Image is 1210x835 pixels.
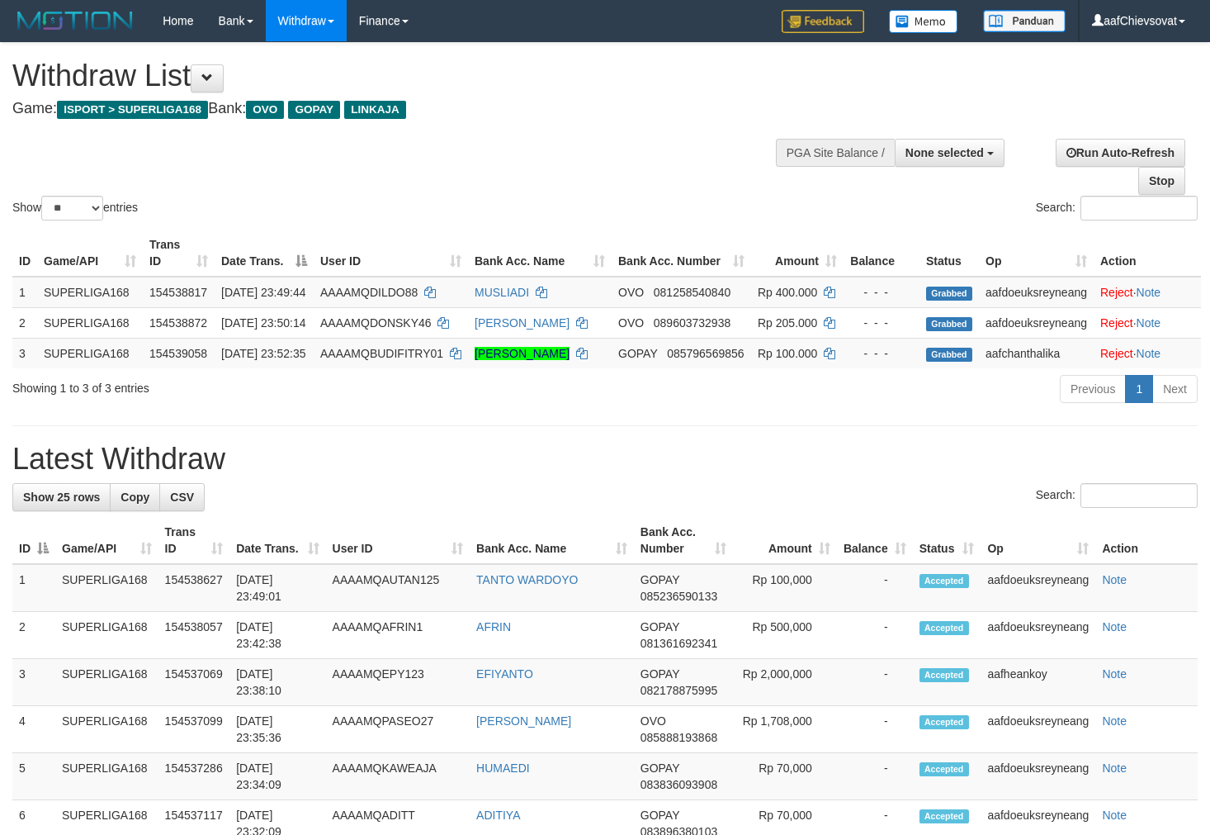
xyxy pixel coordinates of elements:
td: SUPERLIGA168 [55,659,158,706]
td: Rp 2,000,000 [733,659,837,706]
th: Op: activate to sort column ascending [981,517,1095,564]
a: Reject [1100,286,1133,299]
td: aafdoeuksreyneang [981,753,1095,800]
span: Accepted [919,715,969,729]
label: Show entries [12,196,138,221]
a: Note [1137,316,1161,330]
a: Note [1137,347,1161,360]
td: 5 [12,753,55,800]
span: CSV [170,491,194,504]
button: None selected [895,139,1004,167]
span: GOPAY [640,573,679,586]
a: CSV [159,483,205,511]
th: Op: activate to sort column ascending [979,230,1094,277]
th: Bank Acc. Number: activate to sort column ascending [612,230,751,277]
span: Accepted [919,574,969,588]
td: aafchanthalika [979,338,1094,368]
a: [PERSON_NAME] [476,714,571,728]
span: Accepted [919,621,969,635]
td: [DATE] 23:34:09 [229,753,325,800]
span: Show 25 rows [23,491,100,504]
th: Amount: activate to sort column ascending [733,517,837,564]
td: AAAAMQKAWEAJA [326,753,470,800]
a: Reject [1100,316,1133,330]
a: [PERSON_NAME] [475,347,570,360]
td: SUPERLIGA168 [55,706,158,753]
td: 154537286 [158,753,230,800]
input: Search: [1080,483,1198,508]
span: Copy 082178875995 to clipboard [640,684,717,697]
a: Copy [110,483,160,511]
th: Amount: activate to sort column ascending [751,230,844,277]
a: Note [1102,667,1127,681]
span: Grabbed [926,317,972,331]
span: Rp 100.000 [758,347,817,360]
span: GOPAY [288,101,340,119]
a: Previous [1060,375,1126,403]
span: [DATE] 23:50:14 [221,316,305,330]
td: · [1094,307,1201,338]
td: 3 [12,659,55,706]
a: Run Auto-Refresh [1056,139,1185,167]
a: Note [1137,286,1161,299]
td: SUPERLIGA168 [55,753,158,800]
td: 154537069 [158,659,230,706]
td: 154537099 [158,706,230,753]
a: TANTO WARDOYO [476,573,578,586]
td: SUPERLIGA168 [37,277,143,308]
td: - [837,612,913,659]
th: Bank Acc. Number: activate to sort column ascending [634,517,733,564]
span: GOPAY [640,761,679,775]
label: Search: [1036,483,1198,508]
span: Rp 400.000 [758,286,817,299]
th: Trans ID: activate to sort column ascending [158,517,230,564]
a: Note [1102,809,1127,822]
span: Copy [121,491,149,504]
span: Copy 083836093908 to clipboard [640,778,717,791]
td: - [837,659,913,706]
a: EFIYANTO [476,667,533,681]
span: GOPAY [640,809,679,822]
a: MUSLIADI [475,286,529,299]
td: [DATE] 23:49:01 [229,564,325,612]
img: Button%20Memo.svg [889,10,958,33]
th: Trans ID: activate to sort column ascending [143,230,215,277]
th: ID: activate to sort column descending [12,517,55,564]
a: Note [1102,620,1127,633]
td: 1 [12,277,37,308]
a: Show 25 rows [12,483,111,511]
th: Game/API: activate to sort column ascending [37,230,143,277]
td: - [837,564,913,612]
div: Showing 1 to 3 of 3 entries [12,373,492,396]
td: 2 [12,612,55,659]
td: AAAAMQEPY123 [326,659,470,706]
span: Accepted [919,668,969,682]
td: aafdoeuksreyneang [981,612,1095,659]
a: Reject [1100,347,1133,360]
td: aafdoeuksreyneang [981,706,1095,753]
span: [DATE] 23:52:35 [221,347,305,360]
td: Rp 100,000 [733,564,837,612]
td: [DATE] 23:42:38 [229,612,325,659]
span: GOPAY [640,620,679,633]
span: Copy 081361692341 to clipboard [640,637,717,650]
th: Action [1095,517,1198,564]
td: [DATE] 23:38:10 [229,659,325,706]
td: 1 [12,564,55,612]
span: GOPAY [618,347,657,360]
a: Next [1152,375,1198,403]
td: · [1094,338,1201,368]
div: - - - [850,345,913,362]
td: 154538627 [158,564,230,612]
span: LINKAJA [344,101,406,119]
th: Date Trans.: activate to sort column ascending [229,517,325,564]
td: SUPERLIGA168 [37,307,143,338]
td: · [1094,277,1201,308]
span: OVO [618,286,644,299]
td: AAAAMQAFRIN1 [326,612,470,659]
span: 154538817 [149,286,207,299]
div: PGA Site Balance / [776,139,895,167]
td: aafheankoy [981,659,1095,706]
span: AAAAMQDONSKY46 [320,316,432,330]
th: Balance: activate to sort column ascending [837,517,913,564]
